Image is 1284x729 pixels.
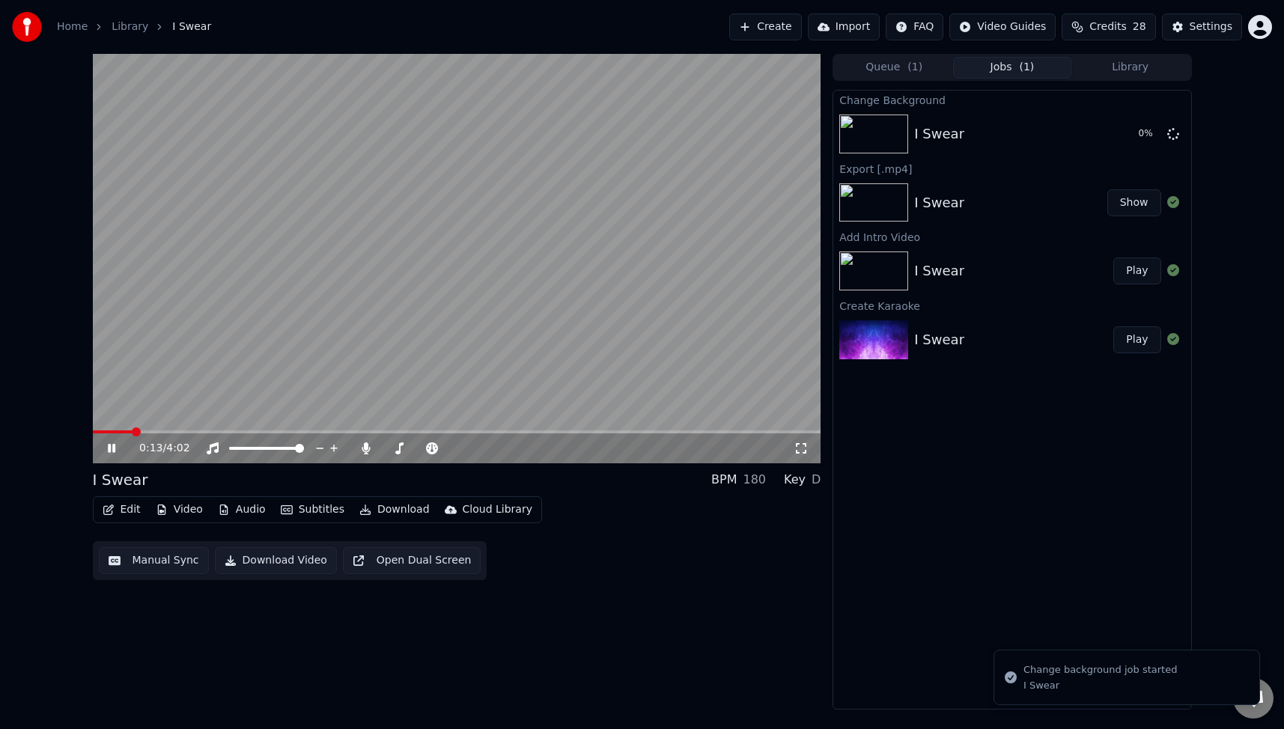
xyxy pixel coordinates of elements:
[1023,679,1177,692] div: I Swear
[1139,128,1161,140] div: 0 %
[711,471,737,489] div: BPM
[1113,326,1160,353] button: Play
[166,441,189,456] span: 4:02
[729,13,802,40] button: Create
[57,19,211,34] nav: breadcrumb
[1023,662,1177,677] div: Change background job started
[914,260,964,281] div: I Swear
[949,13,1056,40] button: Video Guides
[833,228,1190,245] div: Add Intro Video
[953,57,1071,79] button: Jobs
[835,57,953,79] button: Queue
[275,499,350,520] button: Subtitles
[833,91,1190,109] div: Change Background
[833,159,1190,177] div: Export [.mp4]
[743,471,766,489] div: 180
[1071,57,1190,79] button: Library
[1113,257,1160,284] button: Play
[784,471,806,489] div: Key
[139,441,162,456] span: 0:13
[1133,19,1146,34] span: 28
[12,12,42,42] img: youka
[99,547,209,574] button: Manual Sync
[112,19,148,34] a: Library
[57,19,88,34] a: Home
[215,547,337,574] button: Download Video
[463,502,532,517] div: Cloud Library
[914,192,964,213] div: I Swear
[886,13,943,40] button: FAQ
[833,296,1190,314] div: Create Karaoke
[212,499,272,520] button: Audio
[1190,19,1232,34] div: Settings
[1019,60,1034,75] span: ( 1 )
[139,441,175,456] div: /
[808,13,880,40] button: Import
[353,499,436,520] button: Download
[812,471,821,489] div: D
[172,19,211,34] span: I Swear
[150,499,209,520] button: Video
[343,547,481,574] button: Open Dual Screen
[907,60,922,75] span: ( 1 )
[914,329,964,350] div: I Swear
[1162,13,1242,40] button: Settings
[93,469,148,490] div: I Swear
[1062,13,1155,40] button: Credits28
[97,499,147,520] button: Edit
[1107,189,1161,216] button: Show
[1089,19,1126,34] span: Credits
[914,123,964,144] div: I Swear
